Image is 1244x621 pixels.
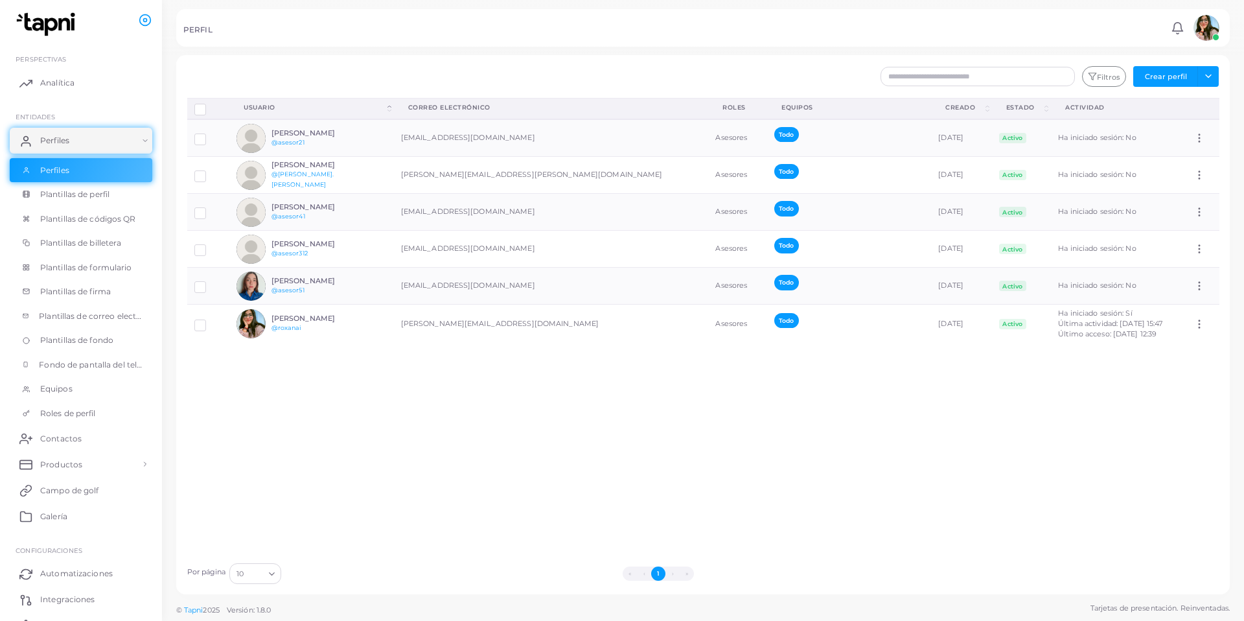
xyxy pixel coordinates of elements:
a: Perfiles [10,128,152,154]
font: Plantillas de billetera [40,238,122,248]
font: Versión: 1.8.0 [227,605,271,615]
font: [PERSON_NAME][EMAIL_ADDRESS][PERSON_NAME][DOMAIN_NAME] [401,170,663,179]
font: Galería [40,511,67,521]
font: Contactos [40,434,82,443]
font: [DATE] [938,244,963,253]
ul: Paginación [285,567,1033,581]
input: Buscar opción [245,567,264,581]
font: Perfiles [40,165,69,175]
font: [PERSON_NAME] [271,160,335,169]
font: Creado [945,104,975,111]
font: [DATE] [938,281,963,290]
a: Equipos [10,377,152,401]
a: Plantillas de firma [10,279,152,304]
a: Automatizaciones [10,561,152,587]
font: 10 [236,569,244,578]
a: Plantillas de formulario [10,255,152,280]
font: [DATE] [938,319,963,328]
font: Ha iniciado sesión: No [1058,207,1136,216]
font: Asesores [715,133,747,142]
img: avatar [236,235,266,264]
a: Analítica [10,70,152,96]
font: Último acceso: [DATE] 12:39 [1058,329,1157,338]
font: Equipos [40,384,73,393]
font: Estado [1006,104,1035,111]
font: Todo [779,168,794,175]
font: Plantillas de fondo [40,335,113,345]
font: Activo [1002,320,1022,327]
font: [DATE] [938,170,963,179]
a: Perfiles [10,158,152,183]
font: [PERSON_NAME] [271,128,335,137]
font: Correo electrónico [408,104,490,111]
th: Acción [1186,98,1219,119]
font: Asesores [715,319,747,328]
a: @asesor21 [271,139,305,146]
font: Tarjetas de presentación. Reinventadas. [1090,603,1230,613]
img: avatar [236,198,266,227]
img: avatar [236,272,266,301]
img: avatar [236,124,266,153]
font: Activo [1002,209,1022,216]
font: Ha iniciado sesión: No [1058,244,1136,253]
font: Fondo de pantalla del teléfono [39,360,159,369]
font: Equipos [781,104,813,111]
font: Tapni [184,605,203,615]
font: Asesores [715,207,747,216]
font: © [176,605,182,615]
a: Plantillas de correo electrónico [10,304,152,329]
font: Ha iniciado sesión: No [1058,133,1136,142]
font: ENTIDADES [16,113,55,121]
a: Contactos [10,425,152,451]
a: Galería [10,503,152,529]
a: Roles de perfil [10,401,152,426]
font: Plantillas de firma [40,287,111,296]
font: Todo [779,131,794,138]
a: @roxanai [271,324,302,331]
font: Productos [40,460,82,469]
font: [PERSON_NAME] [271,239,335,248]
img: avatar [236,309,266,338]
font: Roles [722,104,746,111]
font: Plantillas de correo electrónico [39,311,162,321]
font: Perfiles [40,135,69,145]
button: Filtros [1082,66,1126,87]
a: @[PERSON_NAME].[PERSON_NAME] [271,170,334,188]
font: [EMAIL_ADDRESS][DOMAIN_NAME] [401,133,535,142]
font: [PERSON_NAME] [271,314,335,323]
a: @asesor312 [271,250,308,257]
font: Ha iniciado sesión: No [1058,281,1136,290]
img: avatar [236,161,266,190]
font: Roles de perfil [40,408,96,418]
font: Todo [779,242,794,249]
font: Activo [1002,246,1022,253]
font: @asesor51 [271,287,305,294]
font: [PERSON_NAME] [271,202,335,211]
font: Configuraciones [16,546,82,554]
font: [EMAIL_ADDRESS][DOMAIN_NAME] [401,244,535,253]
font: Automatizaciones [40,568,113,578]
div: Buscar opción [229,563,281,584]
font: [DATE] [938,133,963,142]
font: [DATE] [938,207,963,216]
img: avatar [1193,15,1219,41]
font: Usuario [244,104,275,111]
font: Analítica [40,78,75,88]
font: Plantillas de códigos QR [40,214,136,224]
font: [EMAIL_ADDRESS][DOMAIN_NAME] [401,281,535,290]
a: Plantillas de fondo [10,328,152,353]
font: [PERSON_NAME][EMAIL_ADDRESS][DOMAIN_NAME] [401,319,599,328]
a: Integraciones [10,587,152,613]
font: Todo [779,279,794,286]
img: logo [12,12,84,36]
a: Productos [10,451,152,477]
font: [EMAIL_ADDRESS][DOMAIN_NAME] [401,207,535,216]
a: @asesor41 [271,213,305,220]
font: Ha iniciado sesión: No [1058,170,1136,179]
